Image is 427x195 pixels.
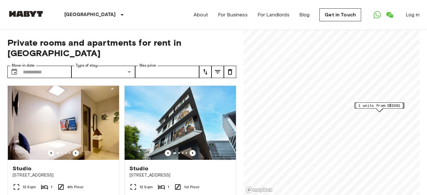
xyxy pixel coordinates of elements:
[139,63,156,68] label: Max price
[211,66,224,78] button: tune
[23,184,36,190] span: 12 Sqm
[73,150,79,156] button: Previous image
[165,150,171,156] button: Previous image
[199,66,211,78] button: tune
[13,172,114,178] span: [STREET_ADDRESS]
[12,63,35,68] label: Move-in date
[258,11,289,19] a: For Landlords
[168,184,169,190] span: 1
[51,184,52,190] span: 1
[67,184,83,190] span: 4th Floor
[354,102,404,112] div: Map marker
[319,8,361,21] a: Get in Touch
[356,102,403,112] div: Map marker
[130,172,231,178] span: [STREET_ADDRESS]
[130,165,148,172] span: Studio
[7,11,45,17] img: Habyt
[358,103,400,108] span: 1 units from S$3381
[7,37,236,58] span: Private rooms and apartments for rent in [GEOGRAPHIC_DATA]
[139,184,153,190] span: 12 Sqm
[406,11,420,19] a: Log in
[184,184,199,190] span: 1st Floor
[13,165,32,172] span: Studio
[383,9,396,21] a: Open WeChat
[246,186,273,193] a: Mapbox logo
[125,86,236,160] img: Marketing picture of unit SG-01-110-044_001
[371,9,383,21] a: Open WhatsApp
[218,11,248,19] a: For Business
[8,86,119,160] img: Marketing picture of unit SG-01-110-033-001
[194,11,208,19] a: About
[8,66,20,78] button: Choose date
[76,63,97,68] label: Type of stay
[64,11,116,19] p: [GEOGRAPHIC_DATA]
[48,150,54,156] button: Previous image
[190,150,196,156] button: Previous image
[299,11,310,19] a: Blog
[224,66,236,78] button: tune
